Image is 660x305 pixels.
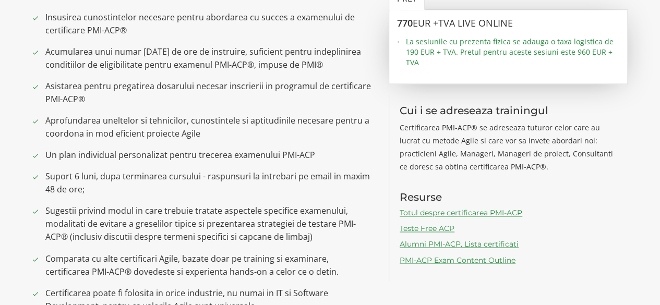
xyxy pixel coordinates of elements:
a: Alumni PMI-ACP, Lista certificati [400,239,519,249]
span: Sugestii privind modul in care trebuie tratate aspectele specifice examenului, modalitati de evit... [45,204,374,243]
span: Un plan individual personalizat pentru trecerea examenului PMI-ACP [45,149,374,162]
h3: Cui i se adreseaza trainingul [400,105,617,116]
span: Insusirea cunostintelor necesare pentru abordarea cu succes a examenului de certificare PMI-ACP® [45,11,374,37]
p: Certificarea PMI-ACP® se adreseaza tuturor celor care au lucrat cu metode Agile si care vor sa in... [400,121,617,173]
span: Suport 6 luni, dupa terminarea cursului - raspunsuri la intrebari pe email in maxim 48 de ore; [45,170,374,196]
span: Acumularea unui numar [DATE] de ore de instruire, suficient pentru indeplinirea conditiilor de el... [45,45,374,71]
a: PMI-ACP Exam Content Outline [400,255,515,264]
span: Asistarea pentru pregatirea dosarului necesar inscrierii in programul de certificare PMI-ACP® [45,80,374,106]
h3: Resurse [400,191,617,203]
a: Teste Free ACP [400,224,454,233]
span: Aprofundarea uneltelor si tehnicilor, cunostintele si aptitudinile necesare pentru a coordona in ... [45,114,374,140]
span: Comparata cu alte certificari Agile, bazate doar pe training si examinare, certificarea PMI-ACP® ... [45,252,374,278]
span: La sesiunile cu prezenta fizica se adauga o taxa logistica de 190 EUR + TVA. Pretul pentru aceste... [406,36,619,68]
a: Totul despre certificarea PMI-ACP [400,208,522,217]
h3: 770 [397,18,619,29]
span: EUR +TVA Live Online [413,17,513,29]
